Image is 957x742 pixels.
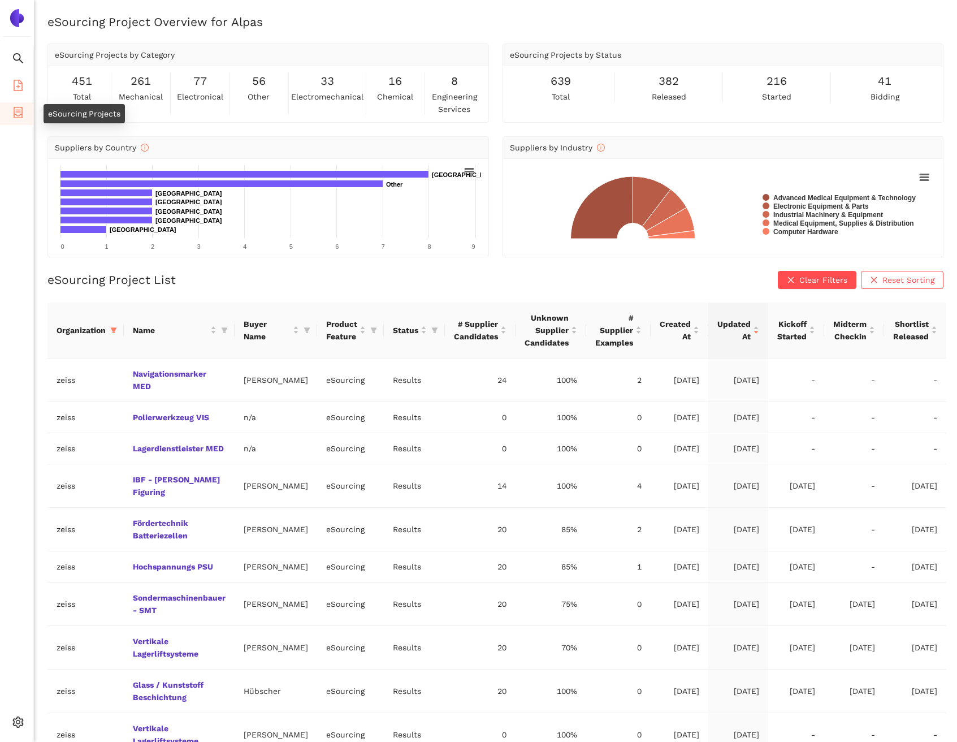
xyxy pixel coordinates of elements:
[768,359,824,402] td: -
[219,322,230,339] span: filter
[651,508,708,551] td: [DATE]
[884,508,946,551] td: [DATE]
[445,551,516,583] td: 20
[235,359,317,402] td: [PERSON_NAME]
[429,322,440,339] span: filter
[454,318,498,343] span: # Supplier Candidates
[326,318,357,343] span: Product Feature
[586,464,651,508] td: 4
[155,199,222,205] text: [GEOGRAPHIC_DATA]
[516,508,586,551] td: 85%
[824,433,884,464] td: -
[824,626,884,670] td: [DATE]
[301,316,313,345] span: filter
[317,402,384,433] td: eSourcing
[882,274,934,286] span: Reset Sorting
[552,90,570,103] span: total
[651,433,708,464] td: [DATE]
[773,194,916,202] text: Advanced Medical Equipment & Technology
[248,90,270,103] span: other
[317,433,384,464] td: eSourcing
[384,508,445,551] td: Results
[651,303,708,359] th: this column's title is Created At,this column is sortable
[833,318,867,343] span: Midterm Checkin
[708,359,768,402] td: [DATE]
[317,303,384,359] th: this column's title is Product Feature,this column is sortable
[47,14,943,30] h2: eSourcing Project Overview for Alpas
[768,583,824,626] td: [DATE]
[47,433,124,464] td: zeiss
[317,464,384,508] td: eSourcing
[884,626,946,670] td: [DATE]
[870,276,878,285] span: close
[516,670,586,713] td: 100%
[884,359,946,402] td: -
[824,359,884,402] td: -
[586,670,651,713] td: 0
[708,626,768,670] td: [DATE]
[777,318,807,343] span: Kickoff Started
[393,324,418,337] span: Status
[708,583,768,626] td: [DATE]
[824,583,884,626] td: [DATE]
[586,433,651,464] td: 0
[824,670,884,713] td: [DATE]
[370,327,377,334] span: filter
[516,303,586,359] th: this column's title is Unknown Supplier Candidates,this column is sortable
[824,551,884,583] td: -
[651,359,708,402] td: [DATE]
[108,322,119,339] span: filter
[384,402,445,433] td: Results
[427,90,481,115] span: engineering services
[652,90,686,103] span: released
[252,72,266,90] span: 56
[773,202,869,210] text: Electronic Equipment & Parts
[335,243,339,250] text: 6
[708,670,768,713] td: [DATE]
[291,90,363,103] span: electromechanical
[384,626,445,670] td: Results
[235,508,317,551] td: [PERSON_NAME]
[659,72,679,90] span: 382
[427,243,431,250] text: 8
[12,713,24,735] span: setting
[317,583,384,626] td: eSourcing
[884,464,946,508] td: [DATE]
[72,72,92,90] span: 451
[235,551,317,583] td: [PERSON_NAME]
[773,219,914,227] text: Medical Equipment, Supplies & Distribution
[824,303,884,359] th: this column's title is Midterm Checkin,this column is sortable
[47,271,176,288] h2: eSourcing Project List
[878,72,891,90] span: 41
[317,551,384,583] td: eSourcing
[510,143,605,152] span: Suppliers by Industry
[235,303,317,359] th: this column's title is Buyer Name,this column is sortable
[155,217,222,224] text: [GEOGRAPHIC_DATA]
[155,208,222,215] text: [GEOGRAPHIC_DATA]
[893,318,929,343] span: Shortlist Released
[445,626,516,670] td: 20
[861,271,943,289] button: closeReset Sorting
[289,243,293,250] text: 5
[133,324,208,337] span: Name
[799,274,847,286] span: Clear Filters
[47,359,124,402] td: zeiss
[235,433,317,464] td: n/a
[660,318,691,343] span: Created At
[884,303,946,359] th: this column's title is Shortlist Released,this column is sortable
[595,312,633,349] span: # Supplier Examples
[317,626,384,670] td: eSourcing
[55,50,175,59] span: eSourcing Projects by Category
[824,508,884,551] td: -
[768,626,824,670] td: [DATE]
[141,144,149,152] span: info-circle
[12,49,24,71] span: search
[824,402,884,433] td: -
[304,327,310,334] span: filter
[773,228,838,236] text: Computer Hardware
[651,670,708,713] td: [DATE]
[884,551,946,583] td: [DATE]
[47,626,124,670] td: zeiss
[197,243,201,250] text: 3
[155,190,222,197] text: [GEOGRAPHIC_DATA]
